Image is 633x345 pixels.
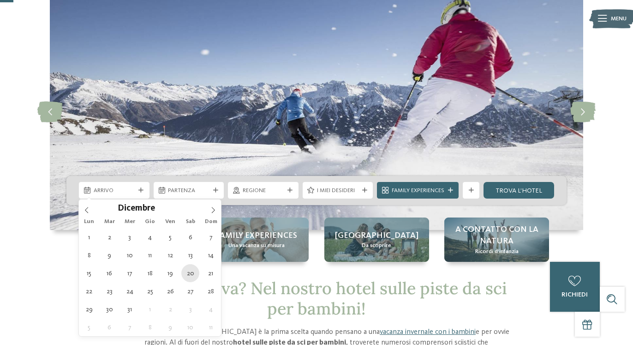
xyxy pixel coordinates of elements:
[335,230,418,242] span: [GEOGRAPHIC_DATA]
[101,282,119,300] span: Dicembre 23, 2025
[141,318,159,336] span: Gennaio 8, 2026
[202,228,220,246] span: Dicembre 7, 2025
[380,328,476,336] a: vacanza invernale con i bambini
[101,300,119,318] span: Dicembre 30, 2025
[201,219,221,225] span: Dom
[121,228,139,246] span: Dicembre 3, 2025
[202,318,220,336] span: Gennaio 11, 2026
[550,262,600,312] a: richiedi
[161,264,179,282] span: Dicembre 19, 2025
[324,218,429,262] a: Hotel sulle piste da sci per bambini: divertimento senza confini [GEOGRAPHIC_DATA] Da scoprire
[202,282,220,300] span: Dicembre 28, 2025
[181,300,199,318] span: Gennaio 3, 2026
[79,219,99,225] span: Lun
[161,246,179,264] span: Dicembre 12, 2025
[202,246,220,264] span: Dicembre 14, 2025
[80,264,98,282] span: Dicembre 15, 2025
[181,246,199,264] span: Dicembre 13, 2025
[141,282,159,300] span: Dicembre 25, 2025
[181,318,199,336] span: Gennaio 10, 2026
[161,318,179,336] span: Gennaio 9, 2026
[155,203,185,213] input: Year
[181,282,199,300] span: Dicembre 27, 2025
[362,242,391,250] span: Da scoprire
[180,219,201,225] span: Sab
[141,300,159,318] span: Gennaio 1, 2026
[161,300,179,318] span: Gennaio 2, 2026
[80,228,98,246] span: Dicembre 1, 2025
[161,228,179,246] span: Dicembre 5, 2025
[121,300,139,318] span: Dicembre 31, 2025
[160,219,180,225] span: Ven
[475,248,519,256] span: Ricordi d’infanzia
[99,219,119,225] span: Mar
[141,228,159,246] span: Dicembre 4, 2025
[181,264,199,282] span: Dicembre 20, 2025
[204,218,309,262] a: Hotel sulle piste da sci per bambini: divertimento senza confini Family experiences Una vacanza s...
[561,291,588,298] span: richiedi
[80,318,98,336] span: Gennaio 5, 2026
[202,300,220,318] span: Gennaio 4, 2026
[243,187,284,195] span: Regione
[484,182,554,199] a: trova l’hotel
[444,218,549,262] a: Hotel sulle piste da sci per bambini: divertimento senza confini A contatto con la natura Ricordi...
[202,264,220,282] span: Dicembre 21, 2025
[181,228,199,246] span: Dicembre 6, 2025
[101,318,119,336] span: Gennaio 6, 2026
[119,219,140,225] span: Mer
[141,264,159,282] span: Dicembre 18, 2025
[80,246,98,264] span: Dicembre 8, 2025
[216,230,297,242] span: Family experiences
[121,264,139,282] span: Dicembre 17, 2025
[126,278,507,319] span: Dov’è che si va? Nel nostro hotel sulle piste da sci per bambini!
[121,246,139,264] span: Dicembre 10, 2025
[101,228,119,246] span: Dicembre 2, 2025
[141,246,159,264] span: Dicembre 11, 2025
[118,205,155,213] span: Dicembre
[161,282,179,300] span: Dicembre 26, 2025
[140,219,160,225] span: Gio
[94,187,135,195] span: Arrivo
[392,187,444,195] span: Family Experiences
[80,282,98,300] span: Dicembre 22, 2025
[228,242,285,250] span: Una vacanza su misura
[168,187,209,195] span: Partenza
[80,300,98,318] span: Dicembre 29, 2025
[121,282,139,300] span: Dicembre 24, 2025
[121,318,139,336] span: Gennaio 7, 2026
[453,224,541,247] span: A contatto con la natura
[101,246,119,264] span: Dicembre 9, 2025
[101,264,119,282] span: Dicembre 16, 2025
[317,187,358,195] span: I miei desideri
